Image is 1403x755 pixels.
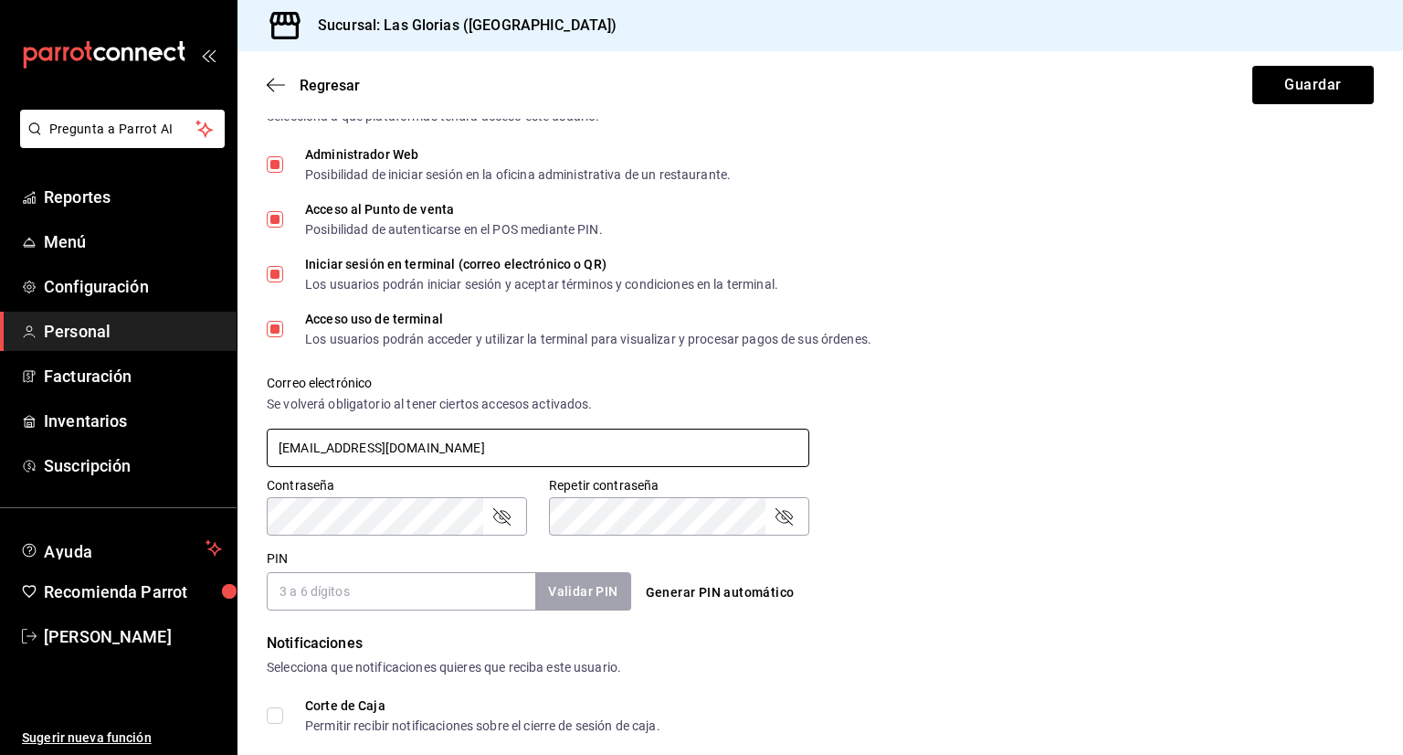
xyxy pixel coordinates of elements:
input: 3 a 6 dígitos [267,572,535,611]
span: [PERSON_NAME] [44,624,222,649]
span: Inventarios [44,409,222,433]
span: Facturación [44,364,222,388]
div: Administrador Web [305,148,731,161]
div: Se volverá obligatorio al tener ciertos accesos activados. [267,395,809,414]
div: Permitir recibir notificaciones sobre el cierre de sesión de caja. [305,719,660,732]
a: Pregunta a Parrot AI [13,133,225,152]
button: Regresar [267,77,360,94]
span: Recomienda Parrot [44,580,222,604]
span: Personal [44,319,222,344]
span: Reportes [44,185,222,209]
span: Sugerir nueva función [22,728,222,748]
div: Los usuarios podrán acceder y utilizar la terminal para visualizar y procesar pagos de sus órdenes. [305,333,871,346]
div: Iniciar sesión en terminal (correo electrónico o QR) [305,258,778,271]
h3: Sucursal: Las Glorias ([GEOGRAPHIC_DATA]) [303,15,617,37]
span: Menú [44,229,222,254]
label: Contraseña [267,479,527,492]
span: Configuración [44,274,222,299]
label: Correo electrónico [267,377,809,389]
button: open_drawer_menu [201,48,216,62]
label: Repetir contraseña [549,479,809,492]
div: Acceso al Punto de venta [305,203,603,216]
div: Los usuarios podrán iniciar sesión y aceptar términos y condiciones en la terminal. [305,278,778,291]
div: Corte de Caja [305,699,660,712]
button: passwordField [491,505,512,527]
div: Notificaciones [267,633,1374,654]
button: Generar PIN automático [638,576,802,610]
button: Pregunta a Parrot AI [20,110,225,148]
button: Guardar [1252,66,1374,104]
div: Acceso uso de terminal [305,313,871,325]
span: Pregunta a Parrot AI [49,120,196,139]
div: Posibilidad de autenticarse en el POS mediante PIN. [305,223,603,236]
span: Suscripción [44,453,222,478]
div: Selecciona que notificaciones quieres que reciba este usuario. [267,658,1374,677]
label: PIN [267,552,288,565]
span: Ayuda [44,537,198,559]
div: Posibilidad de iniciar sesión en la oficina administrativa de un restaurante. [305,168,731,181]
button: passwordField [773,505,795,527]
span: Regresar [300,77,360,94]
